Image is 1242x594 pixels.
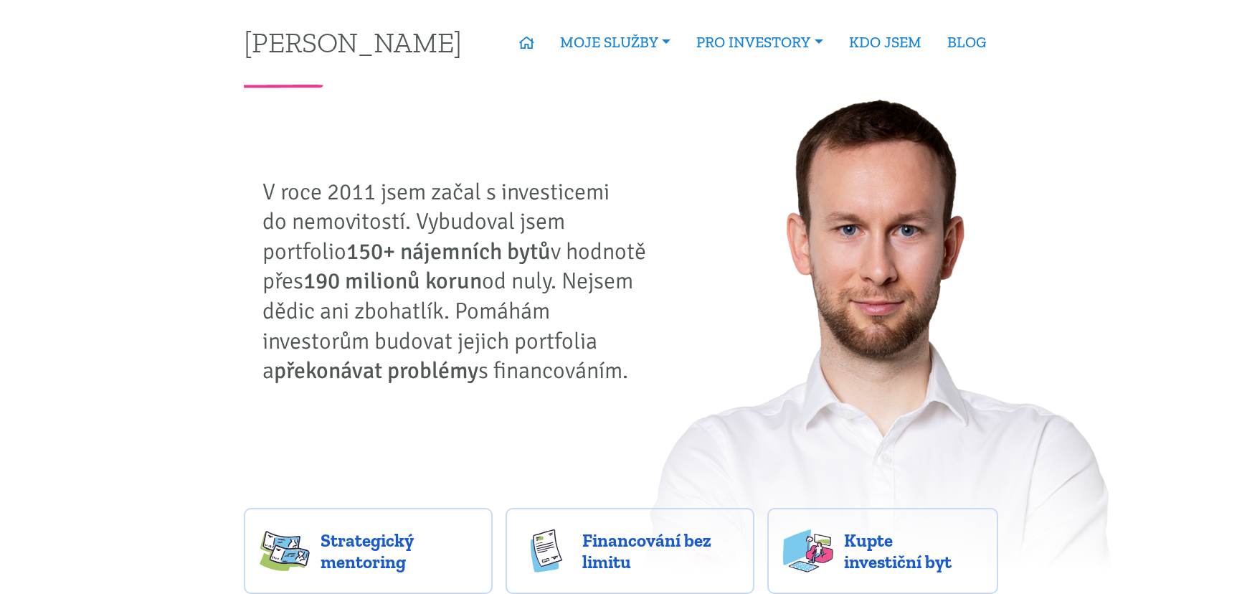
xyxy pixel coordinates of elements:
img: finance [521,529,572,572]
span: Strategický mentoring [321,529,477,572]
strong: 190 milionů korun [303,267,482,295]
strong: 150+ nájemních bytů [346,237,551,265]
span: Kupte investiční byt [844,529,983,572]
img: flats [783,529,833,572]
strong: překonávat problémy [274,357,478,385]
a: [PERSON_NAME] [244,28,462,56]
a: Financování bez limitu [506,508,754,594]
img: strategy [260,529,310,572]
a: Strategický mentoring [244,508,493,594]
p: V roce 2011 jsem začal s investicemi do nemovitostí. Vybudoval jsem portfolio v hodnotě přes od n... [262,177,657,386]
span: Financování bez limitu [582,529,739,572]
a: KDO JSEM [836,26,934,59]
a: PRO INVESTORY [683,26,835,59]
a: MOJE SLUŽBY [547,26,683,59]
a: BLOG [934,26,999,59]
a: Kupte investiční byt [767,508,999,594]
